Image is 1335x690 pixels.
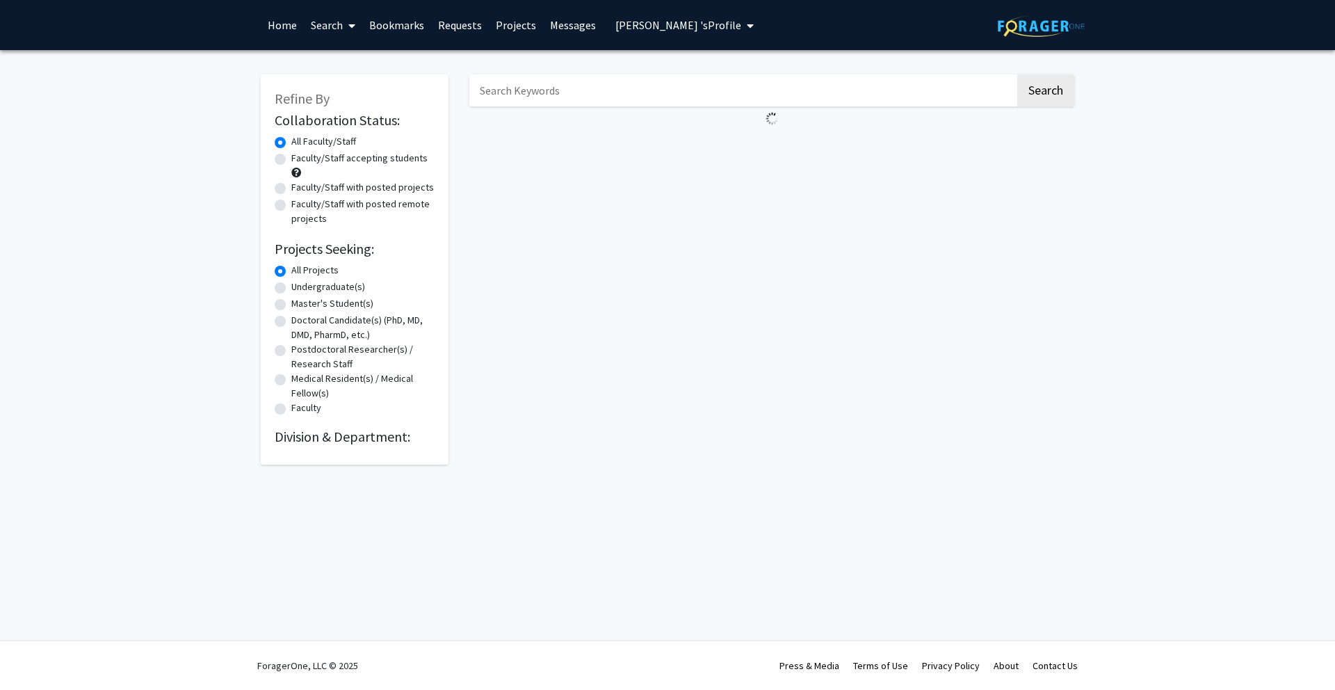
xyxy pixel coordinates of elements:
[291,197,435,226] label: Faculty/Staff with posted remote projects
[291,342,435,371] label: Postdoctoral Researcher(s) / Research Staff
[291,151,428,166] label: Faculty/Staff accepting students
[291,296,373,311] label: Master's Student(s)
[291,371,435,401] label: Medical Resident(s) / Medical Fellow(s)
[1276,627,1325,680] iframe: Chat
[922,659,980,672] a: Privacy Policy
[291,180,434,195] label: Faculty/Staff with posted projects
[469,131,1074,163] nav: Page navigation
[853,659,908,672] a: Terms of Use
[469,74,1015,106] input: Search Keywords
[291,280,365,294] label: Undergraduate(s)
[275,112,435,129] h2: Collaboration Status:
[275,241,435,257] h2: Projects Seeking:
[257,641,358,690] div: ForagerOne, LLC © 2025
[1017,74,1074,106] button: Search
[275,428,435,445] h2: Division & Department:
[275,90,330,107] span: Refine By
[615,18,741,32] span: [PERSON_NAME] 's Profile
[760,106,784,131] img: Loading
[291,313,435,342] label: Doctoral Candidate(s) (PhD, MD, DMD, PharmD, etc.)
[543,1,603,49] a: Messages
[291,134,356,149] label: All Faculty/Staff
[779,659,839,672] a: Press & Media
[998,15,1085,37] img: ForagerOne Logo
[431,1,489,49] a: Requests
[994,659,1019,672] a: About
[291,401,321,415] label: Faculty
[261,1,304,49] a: Home
[291,263,339,278] label: All Projects
[489,1,543,49] a: Projects
[1033,659,1078,672] a: Contact Us
[304,1,362,49] a: Search
[362,1,431,49] a: Bookmarks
